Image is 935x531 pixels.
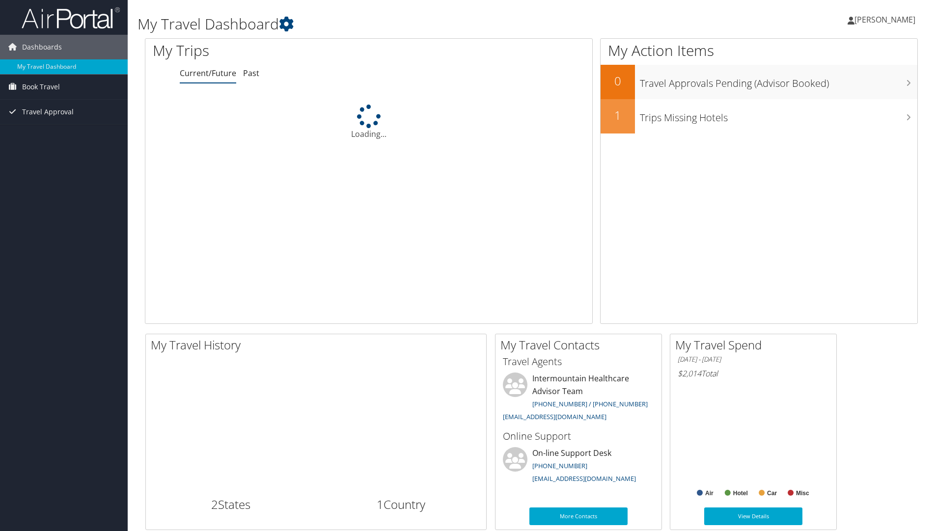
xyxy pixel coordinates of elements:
h2: My Travel Spend [675,337,836,353]
span: $2,014 [678,368,701,379]
span: Dashboards [22,35,62,59]
h2: 0 [601,73,635,89]
a: 0Travel Approvals Pending (Advisor Booked) [601,65,917,99]
span: [PERSON_NAME] [854,14,915,25]
h1: My Action Items [601,40,917,61]
text: Car [767,490,777,497]
span: Book Travel [22,75,60,99]
a: [EMAIL_ADDRESS][DOMAIN_NAME] [503,412,606,421]
text: Air [705,490,714,497]
span: Travel Approval [22,100,74,124]
h1: My Trips [153,40,399,61]
a: More Contacts [529,507,628,525]
h2: My Travel History [151,337,486,353]
span: 2 [211,496,218,512]
h1: My Travel Dashboard [137,14,662,34]
h6: [DATE] - [DATE] [678,355,829,364]
h3: Travel Approvals Pending (Advisor Booked) [640,72,917,90]
h2: My Travel Contacts [500,337,661,353]
h2: 1 [601,107,635,124]
a: [PERSON_NAME] [848,5,925,34]
h2: Country [324,496,479,513]
a: Past [243,68,259,79]
a: [PHONE_NUMBER] / [PHONE_NUMBER] [532,399,648,408]
div: Loading... [145,105,592,140]
text: Hotel [733,490,748,497]
a: [EMAIL_ADDRESS][DOMAIN_NAME] [532,474,636,483]
h3: Trips Missing Hotels [640,106,917,125]
span: 1 [377,496,384,512]
h3: Online Support [503,429,654,443]
a: View Details [704,507,802,525]
a: Current/Future [180,68,236,79]
h2: States [153,496,309,513]
h6: Total [678,368,829,379]
li: On-line Support Desk [498,447,659,487]
li: Intermountain Healthcare Advisor Team [498,372,659,425]
img: airportal-logo.png [22,6,120,29]
text: Misc [796,490,809,497]
a: 1Trips Missing Hotels [601,99,917,133]
h3: Travel Agents [503,355,654,369]
a: [PHONE_NUMBER] [532,461,587,470]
